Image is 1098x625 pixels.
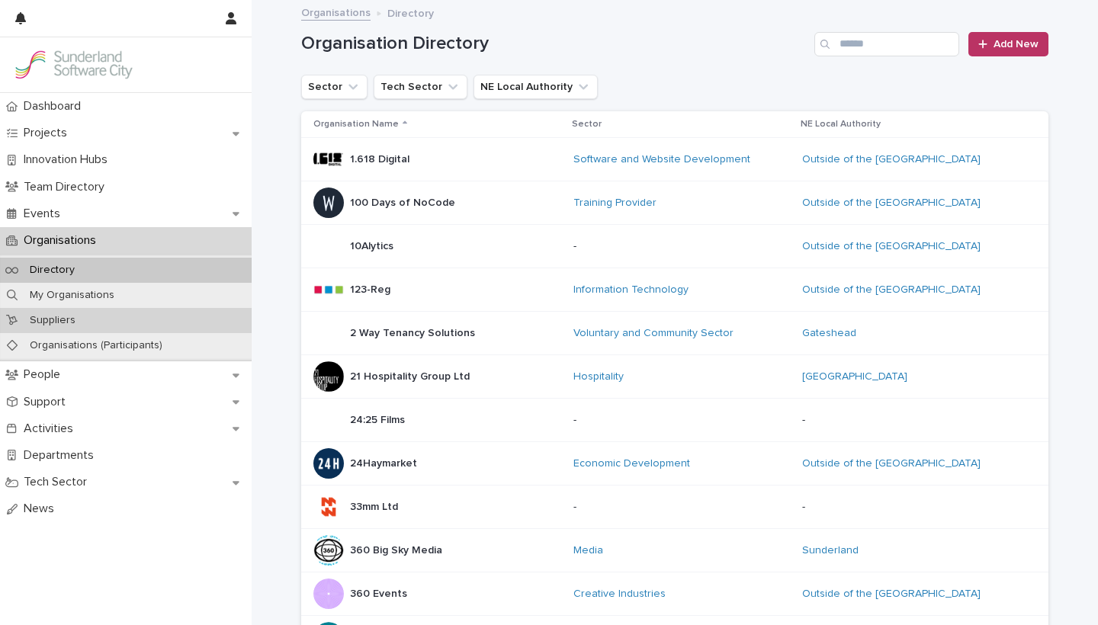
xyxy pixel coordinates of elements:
[573,544,603,557] a: Media
[18,152,120,167] p: Innovation Hubs
[802,501,1024,514] p: -
[350,194,458,210] p: 100 Days of NoCode
[572,116,602,133] p: Sector
[18,448,106,463] p: Departments
[573,501,790,514] p: -
[18,475,99,489] p: Tech Sector
[374,75,467,99] button: Tech Sector
[301,138,1048,181] tr: 1.618 Digital1.618 Digital Software and Website Development Outside of the [GEOGRAPHIC_DATA]
[814,32,959,56] input: Search
[802,544,859,557] a: Sunderland
[802,588,981,601] a: Outside of the [GEOGRAPHIC_DATA]
[301,3,371,21] a: Organisations
[18,180,117,194] p: Team Directory
[474,75,598,99] button: NE Local Authority
[802,414,1024,427] p: -
[301,572,1048,616] tr: 360 Events360 Events Creative Industries Outside of the [GEOGRAPHIC_DATA]
[18,264,87,277] p: Directory
[18,289,127,302] p: My Organisations
[801,116,881,133] p: NE Local Authority
[301,181,1048,225] tr: 100 Days of NoCode100 Days of NoCode Training Provider Outside of the [GEOGRAPHIC_DATA]
[18,99,93,114] p: Dashboard
[18,421,85,436] p: Activities
[301,486,1048,529] tr: 33mm Ltd33mm Ltd --
[350,541,445,557] p: 360 Big Sky Media
[994,39,1039,50] span: Add New
[18,233,108,248] p: Organisations
[350,367,473,383] p: 21 Hospitality Group Ltd
[18,126,79,140] p: Projects
[301,355,1048,399] tr: 21 Hospitality Group Ltd21 Hospitality Group Ltd Hospitality [GEOGRAPHIC_DATA]
[12,50,134,80] img: Kay6KQejSz2FjblR6DWv
[802,240,981,253] a: Outside of the [GEOGRAPHIC_DATA]
[301,399,1048,442] tr: 24:25 Films24:25 Films --
[18,207,72,221] p: Events
[573,153,750,166] a: Software and Website Development
[350,411,408,427] p: 24:25 Films
[802,284,981,296] a: Outside of the [GEOGRAPHIC_DATA]
[802,197,981,210] a: Outside of the [GEOGRAPHIC_DATA]
[573,327,734,340] a: Voluntary and Community Sector
[350,280,393,296] p: 123-Reg
[301,75,368,99] button: Sector
[573,197,657,210] a: Training Provider
[802,153,981,166] a: Outside of the [GEOGRAPHIC_DATA]
[313,116,399,133] p: Organisation Name
[18,395,78,409] p: Support
[301,442,1048,486] tr: 24Haymarket24Haymarket Economic Development Outside of the [GEOGRAPHIC_DATA]
[350,237,396,253] p: 10Alytics
[573,284,689,296] a: Information Technology
[802,457,981,470] a: Outside of the [GEOGRAPHIC_DATA]
[18,339,175,352] p: Organisations (Participants)
[301,268,1048,312] tr: 123-Reg123-Reg Information Technology Outside of the [GEOGRAPHIC_DATA]
[573,588,666,601] a: Creative Industries
[802,370,907,383] a: [GEOGRAPHIC_DATA]
[350,150,413,166] p: 1.618 Digital
[301,312,1048,355] tr: 2 Way Tenancy Solutions2 Way Tenancy Solutions Voluntary and Community Sector Gateshead
[573,457,690,470] a: Economic Development
[301,225,1048,268] tr: 10Alytics10Alytics -Outside of the [GEOGRAPHIC_DATA]
[18,367,72,382] p: People
[573,240,790,253] p: -
[301,33,808,55] h1: Organisation Directory
[802,327,856,340] a: Gateshead
[350,324,478,340] p: 2 Way Tenancy Solutions
[573,414,790,427] p: -
[18,502,66,516] p: News
[387,4,434,21] p: Directory
[573,370,624,383] a: Hospitality
[350,454,420,470] p: 24Haymarket
[18,314,88,327] p: Suppliers
[301,529,1048,572] tr: 360 Big Sky Media360 Big Sky Media Media Sunderland
[968,32,1048,56] a: Add New
[350,585,410,601] p: 360 Events
[350,498,401,514] p: 33mm Ltd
